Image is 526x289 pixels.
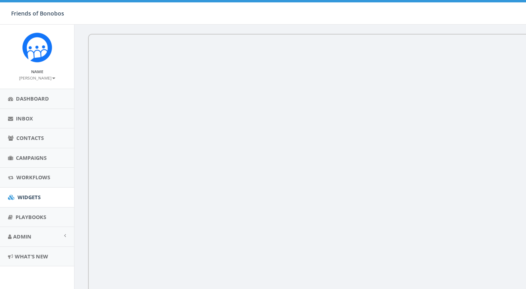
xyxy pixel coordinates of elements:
span: Widgets [18,194,41,201]
span: What's New [15,253,48,260]
span: Friends of Bonobos [11,10,64,17]
a: [PERSON_NAME] [19,74,55,81]
span: Campaigns [16,154,47,161]
small: Name [31,69,43,74]
img: Rally_Corp_Icon.png [22,33,52,62]
span: Dashboard [16,95,49,102]
span: Contacts [16,134,44,142]
small: [PERSON_NAME] [19,75,55,81]
span: Inbox [16,115,33,122]
span: Playbooks [16,213,46,221]
span: Workflows [16,174,50,181]
span: Admin [13,233,31,240]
